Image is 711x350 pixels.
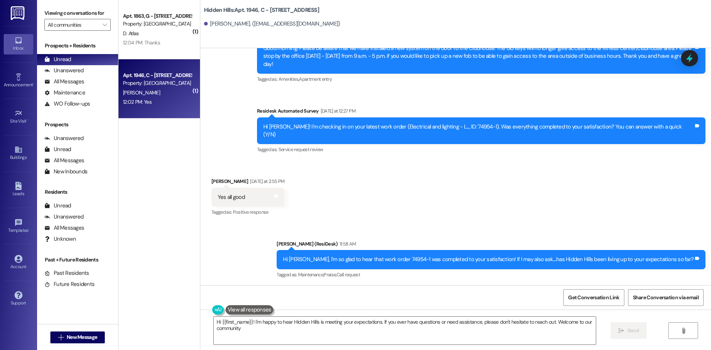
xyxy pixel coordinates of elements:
[123,20,191,28] div: Property: [GEOGRAPHIC_DATA]
[211,207,285,217] div: Tagged as:
[44,100,90,108] div: WO Follow-ups
[11,6,26,20] img: ResiDesk Logo
[27,117,28,123] span: •
[4,143,33,163] a: Buildings
[123,71,191,79] div: Apt. 1946, C - [STREET_ADDRESS]
[50,331,105,343] button: New Message
[627,327,639,334] span: Send
[278,146,323,153] span: Service request review
[324,271,336,278] span: Praise ,
[37,42,118,50] div: Prospects + Residents
[257,144,705,155] div: Tagged as:
[67,333,97,341] span: New Message
[44,134,84,142] div: Unanswered
[44,168,87,176] div: New Inbounds
[44,213,84,221] div: Unanswered
[4,216,33,236] a: Templates •
[283,256,694,263] div: Hi [PERSON_NAME], I'm so glad to hear that work order 74954-1 was completed to your satisfaction!...
[44,89,85,97] div: Maintenance
[299,76,332,82] span: Apartment entry
[123,39,160,46] div: 12:04 PM: Thanks
[633,294,699,301] span: Share Conversation via email
[257,74,705,84] div: Tagged as:
[58,334,64,340] i: 
[44,269,89,277] div: Past Residents
[4,180,33,200] a: Leads
[123,12,191,20] div: Apt. 1863, G - [STREET_ADDRESS]
[263,123,694,139] div: Hi [PERSON_NAME]! I'm checking in on your latest work order (Electrical and lighting - L..., ID: ...
[44,67,84,74] div: Unanswered
[319,107,355,115] div: [DATE] at 12:27 PM
[214,317,596,344] textarea: Hi {{first_name}}! I'm happy to hear Hidden Hills is meeting your expectations. If you ever have ...
[611,322,647,339] button: Send
[681,328,686,334] i: 
[233,209,268,215] span: Positive response
[278,76,299,82] span: Amenities ,
[298,271,324,278] span: Maintenance ,
[103,22,107,28] i: 
[44,7,111,19] label: Viewing conversations for
[4,253,33,273] a: Account
[568,294,619,301] span: Get Conversation Link
[44,56,71,63] div: Unread
[44,78,84,86] div: All Messages
[44,202,71,210] div: Unread
[123,89,160,96] span: [PERSON_NAME]
[277,240,705,250] div: [PERSON_NAME] (ResiDesk)
[4,34,33,54] a: Inbox
[37,188,118,196] div: Residents
[29,227,30,232] span: •
[123,30,138,37] span: D. Atlas
[37,256,118,264] div: Past + Future Residents
[48,19,99,31] input: All communities
[263,44,694,68] div: Good morning! Please be aware that we have installed a new system on the door to the Clubhouse. T...
[4,289,33,309] a: Support
[123,99,151,105] div: 12:02 PM: Yes
[44,146,71,153] div: Unread
[248,177,284,185] div: [DATE] at 2:55 PM
[33,81,34,86] span: •
[204,20,340,28] div: [PERSON_NAME]. ([EMAIL_ADDRESS][DOMAIN_NAME])
[44,224,84,232] div: All Messages
[277,269,705,280] div: Tagged as:
[4,107,33,127] a: Site Visit •
[218,193,245,201] div: Yes all good
[628,289,704,306] button: Share Conversation via email
[563,289,624,306] button: Get Conversation Link
[211,177,285,188] div: [PERSON_NAME]
[337,271,360,278] span: Call request
[204,6,319,14] b: Hidden Hills: Apt. 1946, C - [STREET_ADDRESS]
[618,328,624,334] i: 
[44,235,76,243] div: Unknown
[44,157,84,164] div: All Messages
[338,240,356,248] div: 11:58 AM
[44,280,94,288] div: Future Residents
[123,79,191,87] div: Property: [GEOGRAPHIC_DATA]
[37,121,118,129] div: Prospects
[257,107,705,117] div: Residesk Automated Survey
